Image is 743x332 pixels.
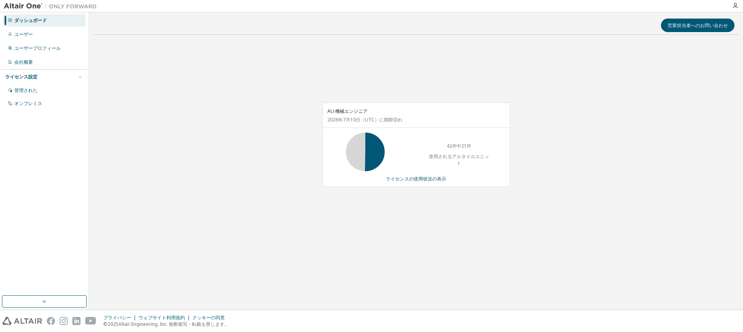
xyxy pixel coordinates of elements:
[14,59,33,65] font: 会社概要
[118,321,229,327] font: Altair Engineering, Inc. 無断複写・転載を禁じます。
[192,314,225,321] font: クッキーの同意
[60,317,68,325] img: instagram.svg
[2,317,42,325] img: altair_logo.svg
[103,314,131,321] font: プライバシー
[4,2,101,10] img: アルタイルワン
[327,108,368,114] font: AU 機械エンジニア
[661,19,734,32] button: 営業担当者へのお問い合わせ
[386,175,446,182] font: ライセンスの使用状況の表示
[103,321,108,327] font: ©
[47,317,55,325] img: facebook.svg
[327,116,360,123] font: 2026年7月10日
[379,116,402,123] font: に期限切れ
[14,100,42,107] font: オンプレミス
[139,314,185,321] font: ウェブサイト利用規約
[108,321,118,327] font: 2025
[72,317,80,325] img: linkedin.svg
[5,73,38,80] font: ライセンス設定
[429,153,489,166] font: 使用されるアルタイルユニット
[668,22,728,29] font: 営業担当者へのお問い合わせ
[85,317,96,325] img: youtube.svg
[14,45,61,51] font: ユーザープロフィール
[14,87,38,94] font: 管理された
[447,143,471,149] font: 42件中21件
[14,17,47,24] font: ダッシュボード
[14,31,33,37] font: ユーザー
[360,116,379,123] font: （UTC）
